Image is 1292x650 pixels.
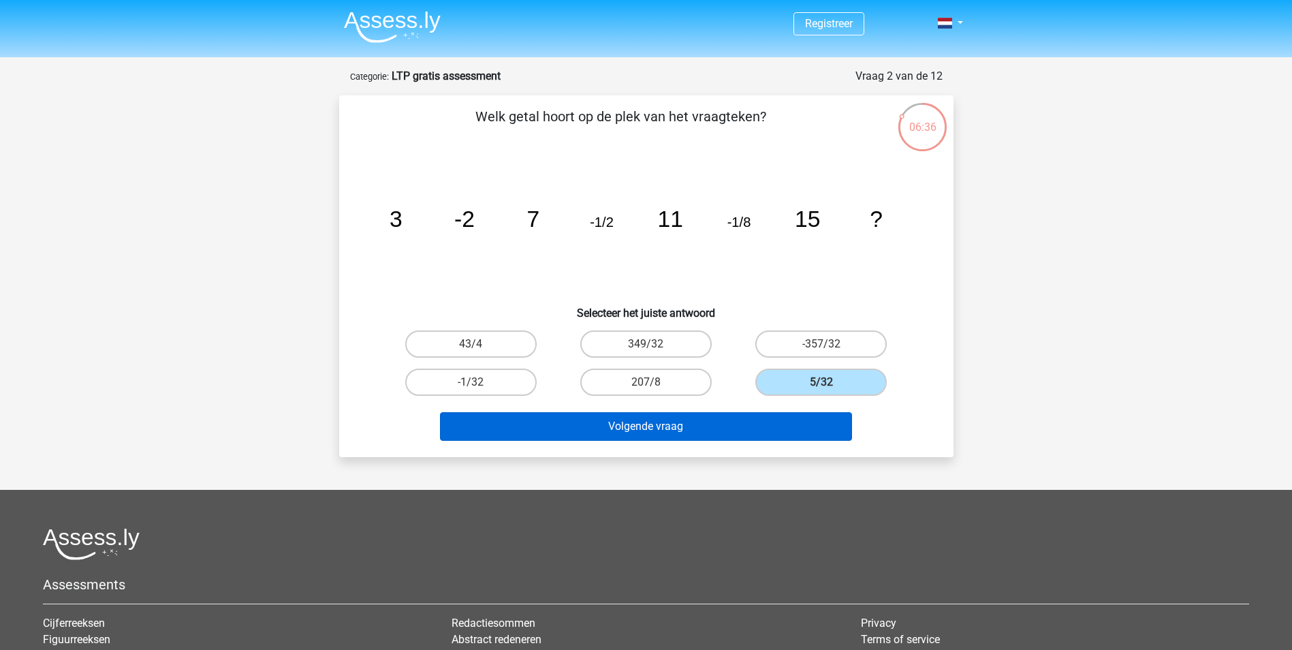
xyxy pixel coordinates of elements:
strong: LTP gratis assessment [392,69,501,82]
a: Redactiesommen [452,617,535,630]
img: Assessly logo [43,528,140,560]
tspan: 15 [795,206,820,232]
a: Figuurreeksen [43,633,110,646]
label: -1/32 [405,369,537,396]
tspan: -1/2 [590,215,614,230]
div: Vraag 2 van de 12 [855,68,943,84]
a: Abstract redeneren [452,633,541,646]
button: Volgende vraag [440,412,852,441]
img: Assessly [344,11,441,43]
label: 207/8 [580,369,712,396]
small: Categorie: [350,72,389,82]
tspan: 7 [526,206,539,232]
a: Cijferreeksen [43,617,105,630]
tspan: 11 [657,206,682,232]
tspan: -1/8 [727,215,751,230]
a: Privacy [861,617,896,630]
tspan: -2 [454,206,475,232]
div: 06:36 [897,102,948,136]
p: Welk getal hoort op de plek van het vraagteken? [361,106,881,147]
a: Registreer [805,17,853,30]
h6: Selecteer het juiste antwoord [361,296,932,320]
tspan: 3 [389,206,402,232]
label: 43/4 [405,330,537,358]
label: 349/32 [580,330,712,358]
label: 5/32 [755,369,887,396]
tspan: ? [870,206,883,232]
a: Terms of service [861,633,940,646]
label: -357/32 [755,330,887,358]
h5: Assessments [43,576,1249,593]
